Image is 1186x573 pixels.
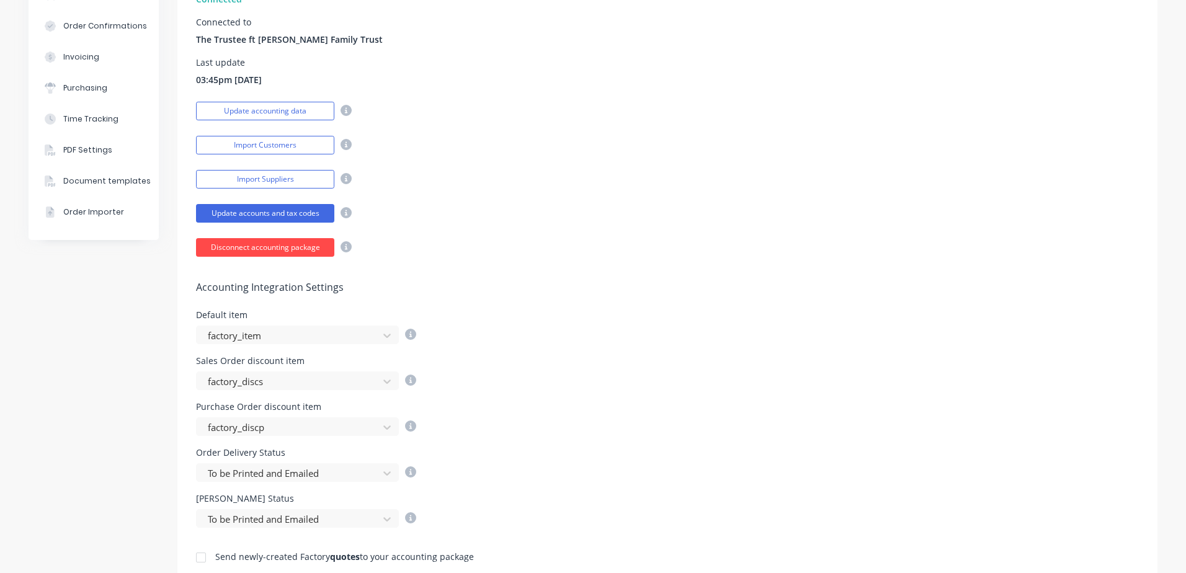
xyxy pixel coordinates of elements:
button: PDF Settings [29,135,159,166]
div: Document templates [63,175,151,187]
div: Order Delivery Status [196,448,416,457]
div: Sales Order discount item [196,357,416,365]
div: Purchasing [63,82,107,94]
button: Document templates [29,166,159,197]
div: PDF Settings [63,144,112,156]
div: Time Tracking [63,113,118,125]
button: Import Suppliers [196,170,334,189]
button: Disconnect accounting package [196,238,334,257]
button: Time Tracking [29,104,159,135]
button: Invoicing [29,42,159,73]
button: Update accounting data [196,102,334,120]
div: Invoicing [63,51,99,63]
button: Order Importer [29,197,159,228]
h5: Accounting Integration Settings [196,282,1139,293]
button: Import Customers [196,136,334,154]
button: Purchasing [29,73,159,104]
button: Order Confirmations [29,11,159,42]
button: Update accounts and tax codes [196,204,334,223]
div: Order Importer [63,207,124,218]
div: [PERSON_NAME] Status [196,494,416,503]
div: Purchase Order discount item [196,402,416,411]
span: 03:45pm [DATE] [196,73,262,86]
span: The Trustee ft [PERSON_NAME] Family Trust [196,33,383,46]
div: Last update [196,58,262,67]
div: Connected to [196,18,383,27]
div: Order Confirmations [63,20,147,32]
div: Default item [196,311,416,319]
b: quotes [330,551,360,562]
div: Send newly-created Factory to your accounting package [215,553,474,561]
